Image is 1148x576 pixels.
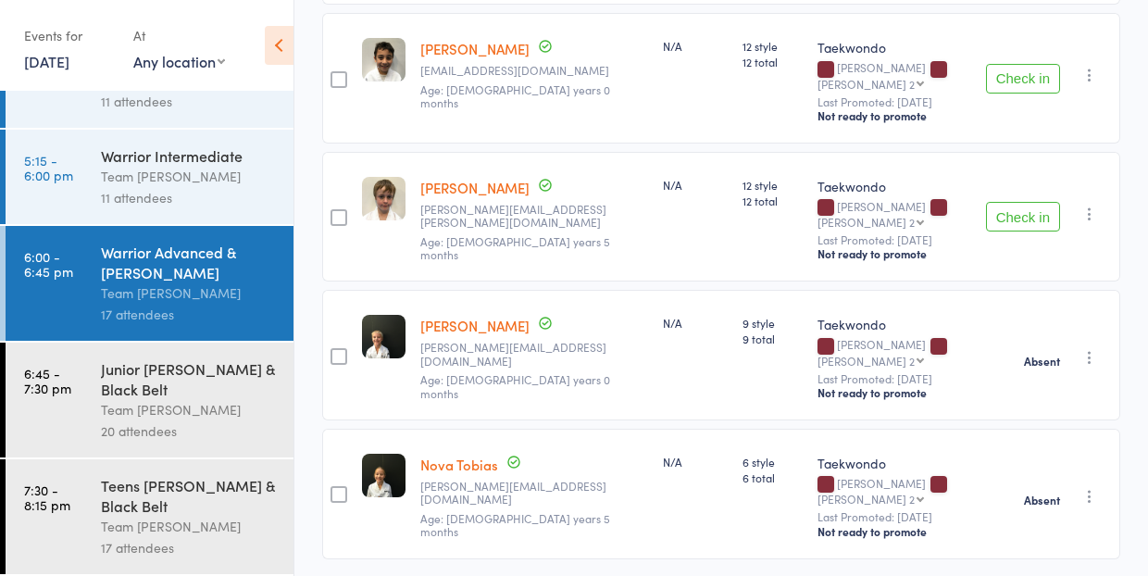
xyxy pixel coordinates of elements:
[420,64,648,77] small: sapphod@hotmail.com
[101,358,278,399] div: Junior [PERSON_NAME] & Black Belt
[24,20,115,51] div: Events for
[101,304,278,325] div: 17 attendees
[817,78,915,90] div: [PERSON_NAME] 2
[420,480,648,507] small: john_tobias_ad@hotmail.com
[24,482,70,512] time: 7:30 - 8:15 pm
[663,315,728,331] div: N/A
[362,315,406,358] img: image1742278923.png
[742,315,803,331] span: 9 style
[742,38,803,54] span: 12 style
[6,130,293,224] a: 5:15 -6:00 pmWarrior IntermediateTeam [PERSON_NAME]11 attendees
[420,39,530,58] a: [PERSON_NAME]
[101,166,278,187] div: Team [PERSON_NAME]
[420,203,648,230] small: walter.dowie@gmail.com
[24,366,71,395] time: 6:45 - 7:30 pm
[24,249,73,279] time: 6:00 - 6:45 pm
[817,95,971,108] small: Last Promoted: [DATE]
[420,178,530,197] a: [PERSON_NAME]
[362,454,406,497] img: image1742278951.png
[986,202,1060,232] button: Check in
[986,64,1060,94] button: Check in
[817,477,971,505] div: [PERSON_NAME]
[817,38,971,56] div: Taekwondo
[420,81,610,110] span: Age: [DEMOGRAPHIC_DATA] years 0 months
[817,385,971,400] div: Not ready to promote
[817,493,915,505] div: [PERSON_NAME] 2
[663,454,728,470] div: N/A
[663,177,728,193] div: N/A
[133,51,225,71] div: Any location
[101,399,278,420] div: Team [PERSON_NAME]
[817,338,971,366] div: [PERSON_NAME]
[6,226,293,341] a: 6:00 -6:45 pmWarrior Advanced & [PERSON_NAME]Team [PERSON_NAME]17 attendees
[420,233,610,262] span: Age: [DEMOGRAPHIC_DATA] years 5 months
[1024,493,1060,507] strong: Absent
[742,54,803,69] span: 12 total
[817,108,971,123] div: Not ready to promote
[817,200,971,228] div: [PERSON_NAME]
[817,246,971,261] div: Not ready to promote
[1024,354,1060,369] strong: Absent
[742,331,803,346] span: 9 total
[742,193,803,208] span: 12 total
[420,455,498,474] a: Nova Tobias
[6,459,293,574] a: 7:30 -8:15 pmTeens [PERSON_NAME] & Black BeltTeam [PERSON_NAME]17 attendees
[663,38,728,54] div: N/A
[24,51,69,71] a: [DATE]
[362,38,406,81] img: image1660955937.png
[362,177,406,220] img: image1665553254.png
[101,145,278,166] div: Warrior Intermediate
[101,516,278,537] div: Team [PERSON_NAME]
[817,510,971,523] small: Last Promoted: [DATE]
[742,454,803,470] span: 6 style
[817,61,971,89] div: [PERSON_NAME]
[817,454,971,472] div: Taekwondo
[101,91,278,112] div: 11 attendees
[742,177,803,193] span: 12 style
[420,510,610,539] span: Age: [DEMOGRAPHIC_DATA] years 5 months
[817,524,971,539] div: Not ready to promote
[742,470,803,485] span: 6 total
[24,153,73,182] time: 5:15 - 6:00 pm
[420,316,530,335] a: [PERSON_NAME]
[101,187,278,208] div: 11 attendees
[817,372,971,385] small: Last Promoted: [DATE]
[101,475,278,516] div: Teens [PERSON_NAME] & Black Belt
[420,341,648,368] small: john_tobias_ad@hotmail.com
[817,315,971,333] div: Taekwondo
[101,537,278,558] div: 17 attendees
[420,371,610,400] span: Age: [DEMOGRAPHIC_DATA] years 0 months
[817,355,915,367] div: [PERSON_NAME] 2
[101,282,278,304] div: Team [PERSON_NAME]
[817,233,971,246] small: Last Promoted: [DATE]
[133,20,225,51] div: At
[6,343,293,457] a: 6:45 -7:30 pmJunior [PERSON_NAME] & Black BeltTeam [PERSON_NAME]20 attendees
[817,177,971,195] div: Taekwondo
[101,420,278,442] div: 20 attendees
[101,242,278,282] div: Warrior Advanced & [PERSON_NAME]
[817,216,915,228] div: [PERSON_NAME] 2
